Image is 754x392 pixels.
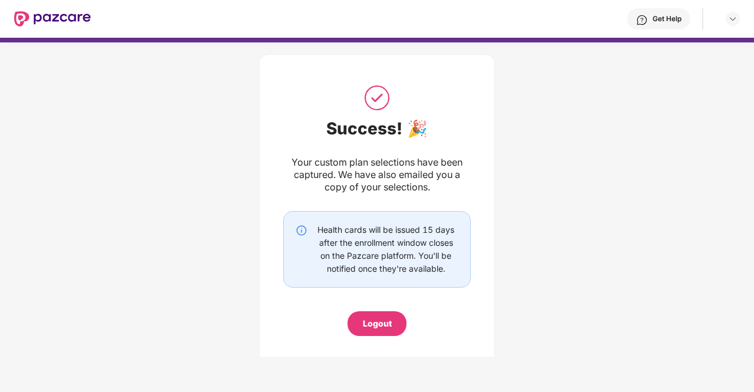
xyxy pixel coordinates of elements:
[362,83,392,113] img: svg+xml;base64,PHN2ZyB3aWR0aD0iNTAiIGhlaWdodD0iNTAiIHZpZXdCb3g9IjAgMCA1MCA1MCIgZmlsbD0ibm9uZSIgeG...
[636,14,648,26] img: svg+xml;base64,PHN2ZyBpZD0iSGVscC0zMngzMiIgeG1sbnM9Imh0dHA6Ly93d3cudzMub3JnLzIwMDAvc3ZnIiB3aWR0aD...
[296,225,307,236] img: svg+xml;base64,PHN2ZyBpZD0iSW5mby0yMHgyMCIgeG1sbnM9Imh0dHA6Ly93d3cudzMub3JnLzIwMDAvc3ZnIiB3aWR0aD...
[283,156,471,193] div: Your custom plan selections have been captured. We have also emailed you a copy of your selections.
[363,317,392,330] div: Logout
[313,223,458,275] div: Health cards will be issued 15 days after the enrollment window closes on the Pazcare platform. Y...
[728,14,737,24] img: svg+xml;base64,PHN2ZyBpZD0iRHJvcGRvd24tMzJ4MzIiIHhtbG5zPSJodHRwOi8vd3d3LnczLm9yZy8yMDAwL3N2ZyIgd2...
[283,118,471,139] div: Success! 🎉
[14,11,91,27] img: New Pazcare Logo
[653,14,681,24] div: Get Help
